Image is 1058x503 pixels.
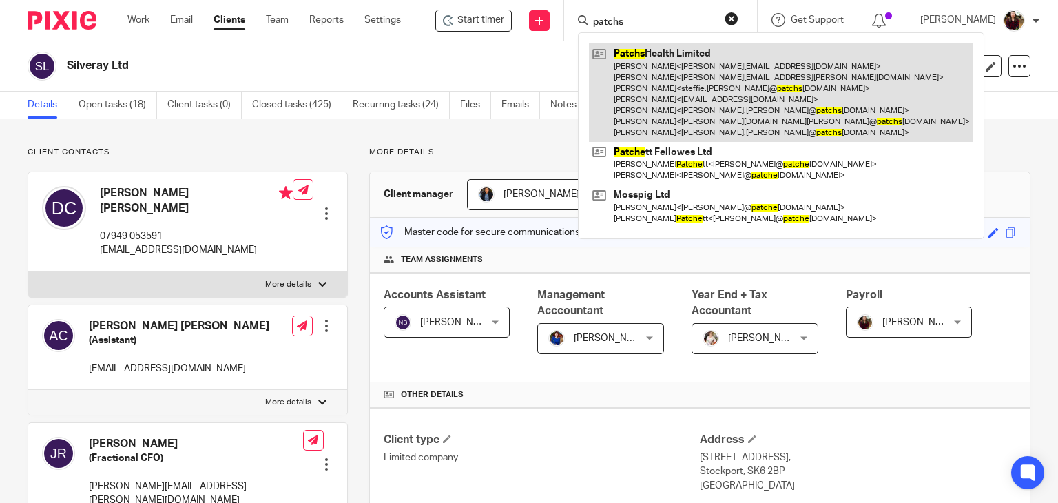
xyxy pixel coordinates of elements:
a: Client tasks (0) [167,92,242,119]
a: Closed tasks (425) [252,92,342,119]
div: Silveray Ltd [435,10,512,32]
span: Start timer [457,13,504,28]
span: [PERSON_NAME] [728,333,804,343]
span: [PERSON_NAME] [504,189,579,199]
h5: (Assistant) [89,333,269,347]
p: [EMAIL_ADDRESS][DOMAIN_NAME] [100,243,293,257]
img: svg%3E [28,52,56,81]
span: Team assignments [401,254,483,265]
img: Nicole.jpeg [548,330,565,347]
a: Open tasks (18) [79,92,157,119]
p: 07949 053591 [100,229,293,243]
span: Management Acccountant [537,289,605,316]
a: Details [28,92,68,119]
h4: [PERSON_NAME] [PERSON_NAME] [89,319,269,333]
a: Reports [309,13,344,27]
img: martin-hickman.jpg [478,186,495,203]
img: svg%3E [42,319,75,352]
p: More details [369,147,1030,158]
p: Master code for secure communications and files [380,225,618,239]
h2: Silveray Ltd [67,59,688,73]
a: Email [170,13,193,27]
span: Payroll [846,289,882,300]
h4: Client type [384,433,700,447]
span: [PERSON_NAME] [574,333,650,343]
img: MaxAcc_Sep21_ElliDeanPhoto_030.jpg [1003,10,1025,32]
a: Settings [364,13,401,27]
p: [EMAIL_ADDRESS][DOMAIN_NAME] [89,362,269,376]
img: Pixie [28,11,96,30]
span: [PERSON_NAME] [882,318,958,327]
span: Get Support [791,15,844,25]
p: [PERSON_NAME] [920,13,996,27]
h4: [PERSON_NAME] [89,437,303,451]
img: MaxAcc_Sep21_ElliDeanPhoto_030.jpg [857,314,873,331]
span: Other details [401,389,464,400]
i: Primary [279,186,293,200]
button: Clear [725,12,738,25]
h5: (Fractional CFO) [89,451,303,465]
a: Clients [214,13,245,27]
h4: [PERSON_NAME] [PERSON_NAME] [100,186,293,216]
a: Recurring tasks (24) [353,92,450,119]
p: More details [265,397,311,408]
a: Files [460,92,491,119]
h4: Address [700,433,1016,447]
img: Kayleigh%20Henson.jpeg [703,330,719,347]
img: svg%3E [42,437,75,470]
input: Search [592,17,716,29]
p: Stockport, SK6 2BP [700,464,1016,478]
a: Emails [501,92,540,119]
p: Limited company [384,451,700,464]
img: svg%3E [42,186,86,230]
p: [GEOGRAPHIC_DATA] [700,479,1016,493]
h3: Client manager [384,187,453,201]
span: [PERSON_NAME] [420,318,496,327]
p: [STREET_ADDRESS], [700,451,1016,464]
a: Work [127,13,149,27]
a: Team [266,13,289,27]
img: svg%3E [395,314,411,331]
p: Client contacts [28,147,348,158]
span: Accounts Assistant [384,289,486,300]
span: Year End + Tax Accountant [692,289,767,316]
a: Notes (1) [550,92,601,119]
p: More details [265,279,311,290]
